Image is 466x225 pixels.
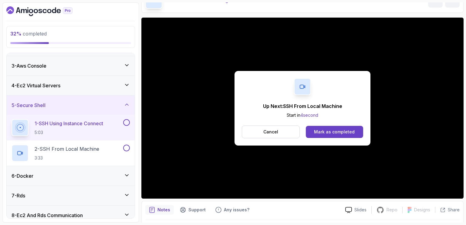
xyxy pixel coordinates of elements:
[7,206,135,225] button: 8-Ec2 And Rds Communication
[7,186,135,205] button: 7-Rds
[35,129,103,136] p: 5:03
[141,18,464,199] iframe: 2 - SSH Using Instance Connect
[12,62,46,69] h3: 3 - Aws Console
[414,207,430,213] p: Designs
[176,205,209,215] button: Support button
[212,205,253,215] button: Feedback button
[387,207,397,213] p: Repo
[263,112,342,118] p: Start in
[12,145,130,162] button: 2-SSH From Local Machine3:33
[300,112,318,118] span: 4 second
[35,120,103,127] p: 1 - SSH Using Instance Connect
[6,6,86,16] a: Dashboard
[306,126,363,138] button: Mark as completed
[7,56,135,76] button: 3-Aws Console
[12,172,33,180] h3: 6 - Docker
[354,207,366,213] p: Slides
[188,207,206,213] p: Support
[12,119,130,136] button: 1-SSH Using Instance Connect5:03
[145,205,174,215] button: notes button
[35,145,99,153] p: 2 - SSH From Local Machine
[157,207,170,213] p: Notes
[7,166,135,186] button: 6-Docker
[435,207,460,213] button: Share
[314,129,355,135] div: Mark as completed
[10,31,22,37] span: 32 %
[7,76,135,95] button: 4-Ec2 Virtual Servers
[224,207,249,213] p: Any issues?
[340,207,371,213] a: Slides
[35,155,99,161] p: 3:33
[12,102,46,109] h3: 5 - Secure Shell
[10,31,47,37] span: completed
[12,82,60,89] h3: 4 - Ec2 Virtual Servers
[263,102,342,110] p: Up Next: SSH From Local Machine
[12,212,83,219] h3: 8 - Ec2 And Rds Communication
[12,192,25,199] h3: 7 - Rds
[7,96,135,115] button: 5-Secure Shell
[242,126,300,138] button: Cancel
[263,129,278,135] p: Cancel
[448,207,460,213] p: Share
